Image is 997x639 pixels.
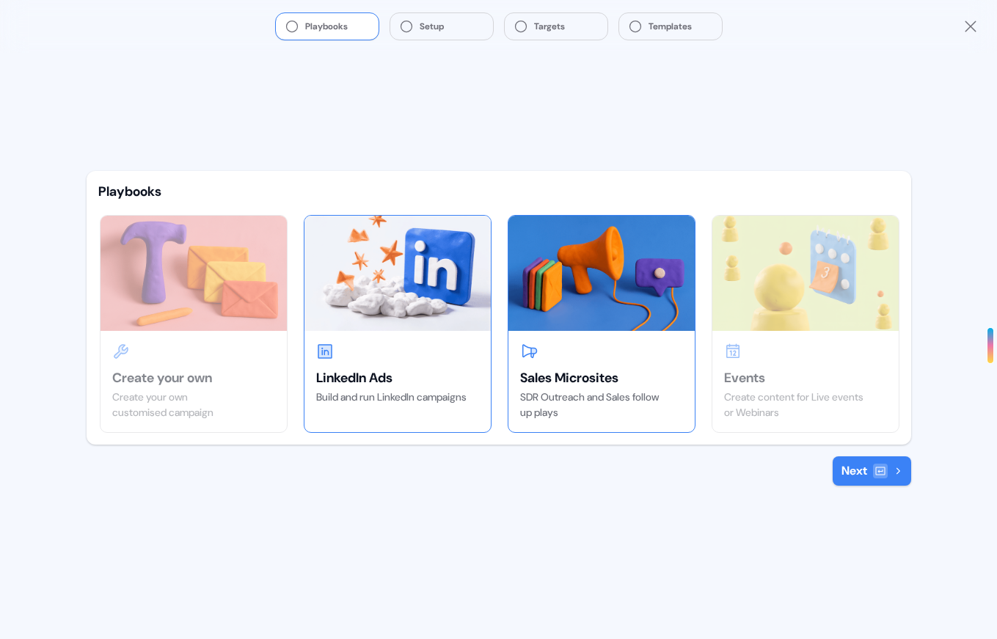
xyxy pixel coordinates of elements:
[724,369,887,387] div: Events
[520,369,683,387] div: Sales Microsites
[833,456,911,486] button: Next
[505,13,607,40] button: Targets
[712,216,899,330] img: Events
[508,216,695,330] img: Sales Microsites
[316,390,479,405] div: Build and run LinkedIn campaigns
[112,390,275,420] div: Create your own customised campaign
[390,13,493,40] button: Setup
[962,18,979,35] a: Close
[98,183,899,200] div: Playbooks
[101,216,287,330] img: Create your own
[520,390,683,420] div: SDR Outreach and Sales follow up plays
[304,216,491,330] img: LinkedIn Ads
[112,369,275,387] div: Create your own
[619,13,722,40] button: Templates
[724,390,887,420] div: Create content for Live events or Webinars
[276,13,379,40] button: Playbooks
[316,369,479,387] div: LinkedIn Ads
